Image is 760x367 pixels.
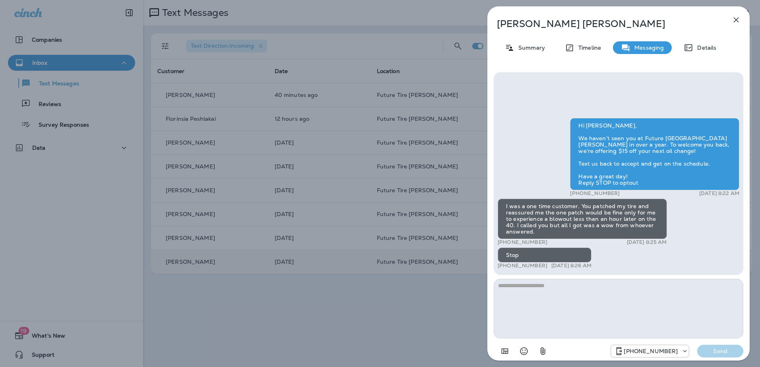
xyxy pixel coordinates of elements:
p: [PHONE_NUMBER] [498,239,547,245]
p: [DATE] 8:26 AM [551,263,591,269]
p: [PHONE_NUMBER] [624,348,678,354]
div: Stop [498,247,591,263]
div: I was a one time customer. You patched my tire and reassured me the one patch would be fine only ... [498,199,667,239]
button: Add in a premade template [497,343,513,359]
p: [PHONE_NUMBER] [570,190,620,197]
div: +1 (928) 232-1970 [611,346,689,356]
p: [DATE] 8:22 AM [699,190,739,197]
p: Messaging [630,44,664,51]
p: [DATE] 8:25 AM [627,239,667,245]
p: Summary [514,44,545,51]
p: Details [693,44,716,51]
p: [PHONE_NUMBER] [498,263,547,269]
p: [PERSON_NAME] [PERSON_NAME] [497,18,714,29]
p: Timeline [574,44,601,51]
button: Select an emoji [516,343,532,359]
div: Hi [PERSON_NAME], We haven’t seen you at Future [GEOGRAPHIC_DATA][PERSON_NAME] in over a year. To... [570,118,739,190]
